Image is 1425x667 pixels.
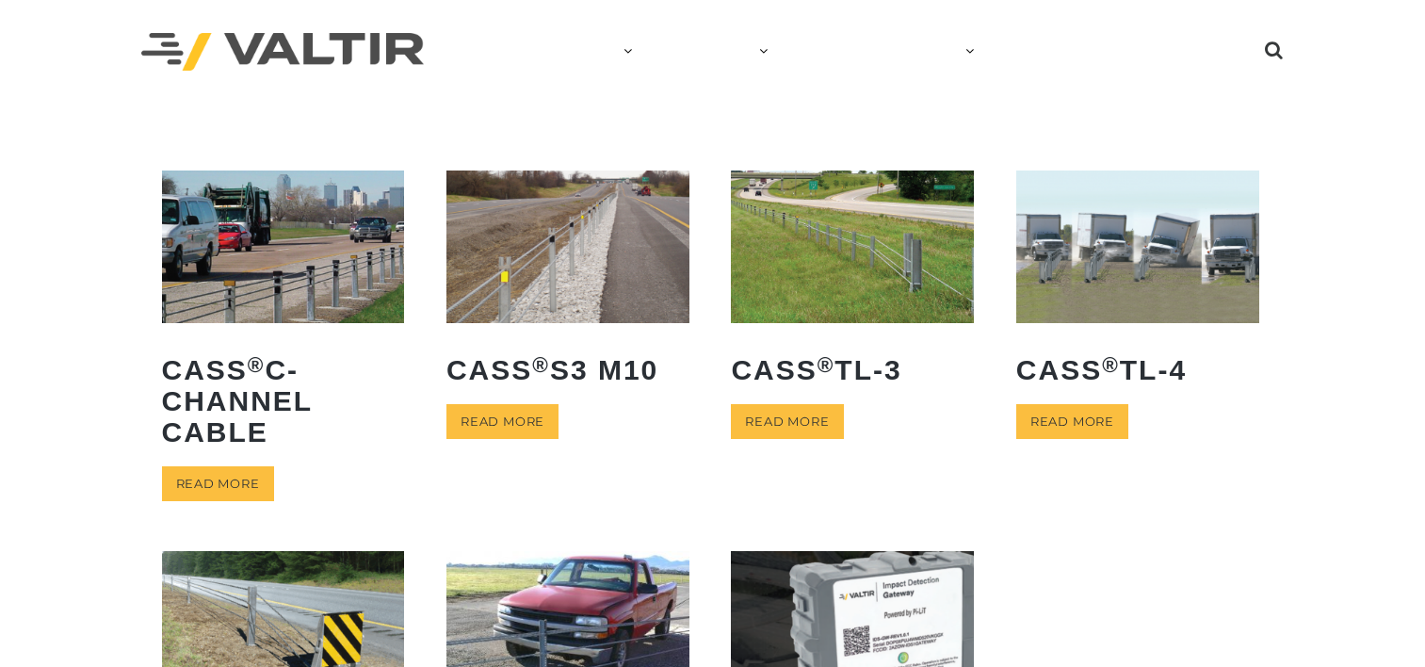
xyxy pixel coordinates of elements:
a: Read more about “CASS® TL-3” [731,404,843,439]
h2: CASS TL-4 [1016,340,1259,399]
img: Valtir [141,33,424,72]
sup: ® [1102,353,1120,377]
h2: CASS C-Channel Cable [162,340,405,462]
a: CONTACT [994,33,1100,71]
a: Read more about “CASS® S3 M10” [446,404,559,439]
sup: ® [532,353,550,377]
a: COMPANY [523,33,651,71]
a: CASS®TL-3 [731,171,974,399]
sup: ® [248,353,266,377]
h2: CASS S3 M10 [446,340,689,399]
a: CAREERS [867,33,994,71]
a: CASS®C-Channel Cable [162,171,405,461]
p: Showing all 7 results [162,132,333,154]
a: CASS®TL-4 [1016,171,1259,399]
a: PRODUCTS [651,33,787,71]
a: Read more about “CASS® TL-4” [1016,404,1128,439]
a: CASS®S3 M10 [446,171,689,399]
sup: ® [818,353,835,377]
a: Read more about “CASS® C-Channel Cable” [162,466,274,501]
h2: CASS TL-3 [731,340,974,399]
a: NEWS [787,33,867,71]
